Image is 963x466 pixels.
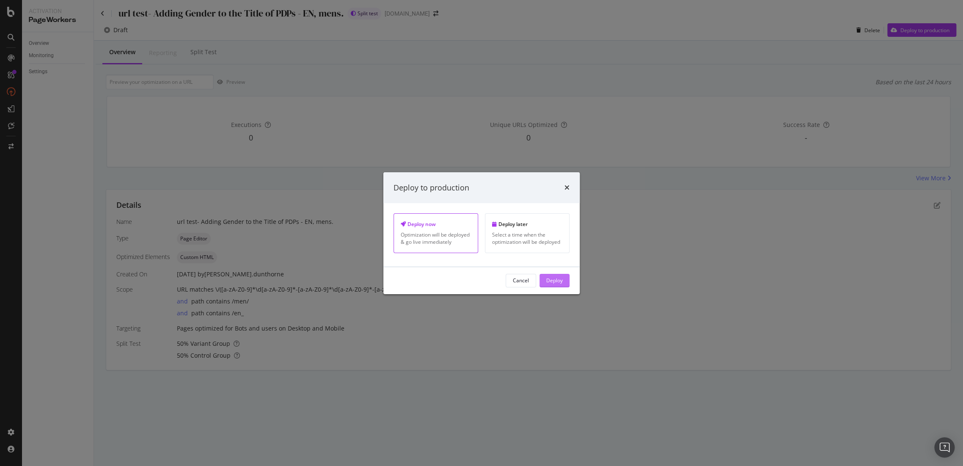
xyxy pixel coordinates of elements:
div: Open Intercom Messenger [934,437,955,458]
div: Cancel [513,277,529,284]
div: Deploy later [492,221,562,228]
div: Deploy to production [393,182,469,193]
div: Optimization will be deployed & go live immediately [401,231,471,245]
button: Cancel [506,274,536,287]
button: Deploy [539,274,570,287]
div: Deploy [546,277,563,284]
div: times [564,182,570,193]
div: modal [383,172,580,294]
div: Select a time when the optimization will be deployed [492,231,562,245]
div: Deploy now [401,221,471,228]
